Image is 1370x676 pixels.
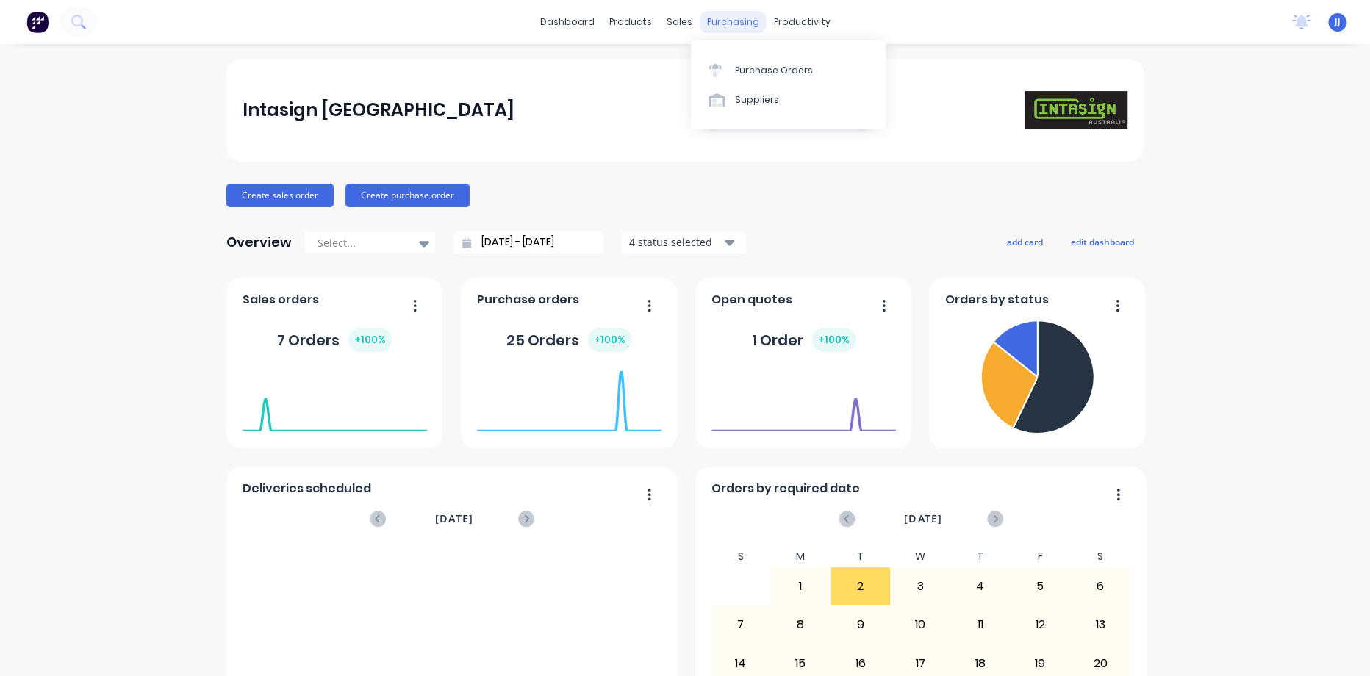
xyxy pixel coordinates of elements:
[533,11,602,33] a: dashboard
[602,11,659,33] div: products
[891,606,950,643] div: 10
[812,328,856,352] div: + 100 %
[831,568,890,605] div: 2
[506,328,631,352] div: 25 Orders
[771,606,830,643] div: 8
[629,234,722,250] div: 4 status selected
[951,568,1010,605] div: 4
[588,328,631,352] div: + 100 %
[770,546,831,567] div: M
[945,291,1049,309] span: Orders by status
[711,546,771,567] div: S
[904,511,942,527] span: [DATE]
[1071,606,1130,643] div: 13
[997,232,1052,251] button: add card
[345,184,470,207] button: Create purchase order
[277,328,392,352] div: 7 Orders
[1335,15,1341,29] span: JJ
[1061,232,1144,251] button: edit dashboard
[735,64,813,77] div: Purchase Orders
[700,11,767,33] div: purchasing
[243,291,319,309] span: Sales orders
[243,96,514,125] div: Intasign [GEOGRAPHIC_DATA]
[659,11,700,33] div: sales
[348,328,392,352] div: + 100 %
[26,11,49,33] img: Factory
[735,93,779,107] div: Suppliers
[691,85,886,115] a: Suppliers
[226,228,292,257] div: Overview
[477,291,579,309] span: Purchase orders
[621,231,746,253] button: 4 status selected
[435,511,473,527] span: [DATE]
[226,184,334,207] button: Create sales order
[767,11,838,33] div: productivity
[1010,546,1070,567] div: F
[771,568,830,605] div: 1
[1025,91,1127,130] img: Intasign Australia
[1011,568,1069,605] div: 5
[711,291,792,309] span: Open quotes
[1071,568,1130,605] div: 6
[752,328,856,352] div: 1 Order
[831,606,890,643] div: 9
[950,546,1011,567] div: T
[711,606,770,643] div: 7
[1070,546,1130,567] div: S
[691,55,886,84] a: Purchase Orders
[1011,606,1069,643] div: 12
[831,546,891,567] div: T
[891,568,950,605] div: 3
[951,606,1010,643] div: 11
[711,480,860,497] span: Orders by required date
[890,546,950,567] div: W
